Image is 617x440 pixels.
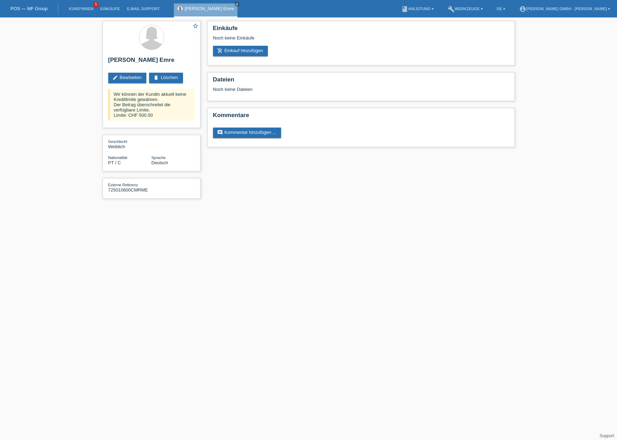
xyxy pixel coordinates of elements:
h2: Dateien [213,76,509,87]
h2: Kommentare [213,112,509,122]
a: bookAnleitung ▾ [398,7,437,11]
span: Externe Referenz [108,183,138,187]
i: add_shopping_cart [217,48,223,53]
a: POS — MF Group [10,6,47,11]
a: add_shopping_cartEinkauf hinzufügen [213,46,268,56]
i: build [448,6,455,13]
h2: Einkäufe [213,25,509,35]
a: Kund*innen [65,7,97,11]
i: edit [112,75,118,80]
span: Deutsch [152,160,168,165]
i: star_border [192,23,199,29]
i: delete [153,75,159,80]
i: book [401,6,408,13]
i: close [235,2,239,6]
i: account_circle [519,6,526,13]
span: Nationalität [108,156,127,160]
div: Wir können der Kundin aktuell keine Kreditlimite gewähren. Der Betrag überschreitet die verfügbar... [108,89,195,121]
a: star_border [192,23,199,30]
span: Portugal / C / 14.02.1985 [108,160,121,165]
a: deleteLöschen [149,73,183,83]
a: buildWerkzeuge ▾ [444,7,486,11]
h2: [PERSON_NAME] Emre [108,57,195,67]
span: Geschlecht [108,139,127,144]
a: close [235,2,240,7]
span: 5 [93,2,99,8]
div: Noch keine Einkäufe [213,35,509,46]
a: E-Mail Support [124,7,163,11]
i: comment [217,130,223,135]
a: DE ▾ [493,7,509,11]
div: Noch keine Dateien [213,87,426,92]
a: commentKommentar hinzufügen ... [213,128,281,138]
a: [PERSON_NAME] Emre [185,6,234,11]
div: 725010600CMRME [108,182,152,193]
a: account_circle[PERSON_NAME] GmbH - [PERSON_NAME] ▾ [516,7,614,11]
a: Einkäufe [97,7,123,11]
div: Weiblich [108,139,152,149]
a: Support [600,433,614,438]
a: editBearbeiten [108,73,147,83]
span: Sprache [152,156,166,160]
